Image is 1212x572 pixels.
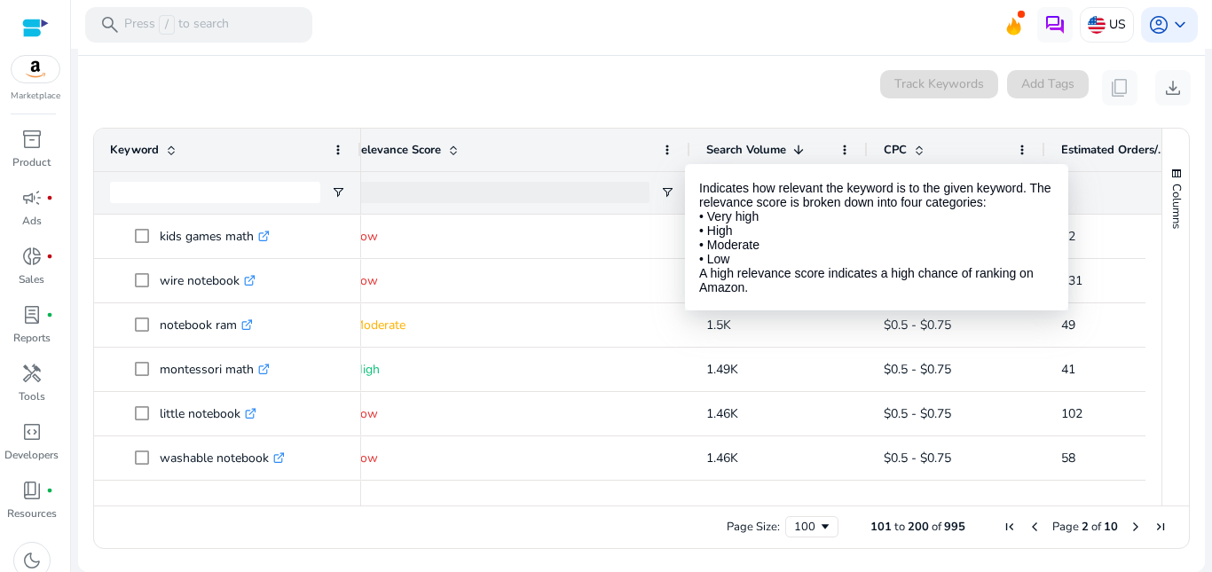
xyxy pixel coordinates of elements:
span: account_circle [1148,14,1169,35]
img: amazon.svg [12,56,59,82]
span: $0.5 - $0.75 [884,272,951,289]
button: Open Filter Menu [1015,185,1029,200]
span: 1.52K [706,228,738,245]
p: Reports [13,330,51,346]
span: Keyword [110,142,159,158]
span: $0.5 - $0.75 [884,228,951,245]
span: to [894,519,905,535]
p: Low [353,396,674,432]
p: Marketplace [11,90,60,103]
span: lab_profile [21,304,43,325]
p: Product [12,154,51,170]
span: Estimated Orders/Month [1061,142,1168,158]
span: donut_small [21,246,43,267]
span: $0.5 - $0.75 [884,405,951,422]
p: Low [353,440,674,476]
span: dark_mode [21,550,43,571]
p: little notebook [160,396,256,432]
button: Open Filter Menu [331,185,345,200]
span: inventory_2 [21,129,43,150]
span: $0.5 - $0.75 [884,317,951,333]
span: code_blocks [21,421,43,443]
span: 995 [944,519,965,535]
span: Page [1052,519,1079,535]
p: US [1109,9,1126,40]
span: CPC [884,142,907,158]
span: 101 [870,519,892,535]
span: Relevance Score [353,142,441,158]
span: fiber_manual_record [46,311,53,318]
span: keyboard_arrow_down [1169,14,1191,35]
button: download [1155,70,1191,106]
div: Page Size [785,516,838,537]
span: of [1091,519,1101,535]
span: fiber_manual_record [46,487,53,494]
div: First Page [1003,520,1017,534]
span: $0.5 - $0.75 [884,450,951,466]
span: fiber_manual_record [46,253,53,260]
p: washable notebook [160,440,285,476]
span: 2 [1082,519,1089,535]
p: notebook ram [160,307,253,343]
p: kids games math [160,218,270,255]
span: 1.5K [706,317,731,333]
span: 131 [1061,272,1082,289]
button: Open Filter Menu [660,185,674,200]
span: of [932,519,941,535]
span: search [99,14,121,35]
span: 102 [1061,405,1082,422]
div: Last Page [1153,520,1168,534]
p: Press to search [124,15,229,35]
input: CPC Filter Input [884,182,1004,203]
p: Moderate [353,307,674,343]
p: Sales [19,271,44,287]
span: 1.46K [706,405,738,422]
p: High [353,351,674,388]
p: Resources [7,505,57,521]
span: 58 [1061,450,1075,466]
p: montessori math [160,351,270,388]
span: campaign [21,187,43,208]
span: 92 [1061,228,1075,245]
span: 1.46K [706,450,738,466]
span: 1.49K [706,361,738,378]
span: handyman [21,363,43,384]
span: 10 [1104,519,1118,535]
p: Ads [22,213,42,229]
div: Previous Page [1027,520,1042,534]
p: Low [353,262,674,299]
p: Tools [19,388,45,404]
span: / [159,15,175,35]
input: Search Volume Filter Input [706,182,827,203]
p: Low [353,218,674,255]
span: Search Volume [706,142,786,158]
p: High [353,484,674,521]
input: Keyword Filter Input [110,182,320,203]
span: 49 [1061,317,1075,333]
span: 200 [908,519,929,535]
span: fiber_manual_record [46,194,53,201]
span: book_4 [21,480,43,501]
span: 41 [1061,361,1075,378]
p: wire notebook [160,262,256,299]
span: Columns [1169,184,1184,229]
div: Next Page [1129,520,1143,534]
div: Page Size: [727,519,780,535]
img: us.svg [1088,16,1106,34]
button: Open Filter Menu [838,185,852,200]
div: 100 [794,519,818,535]
p: Developers [4,447,59,463]
p: math ninja [160,484,233,521]
span: 1.51K [706,272,738,289]
span: $0.5 - $0.75 [884,361,951,378]
span: download [1162,77,1184,98]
